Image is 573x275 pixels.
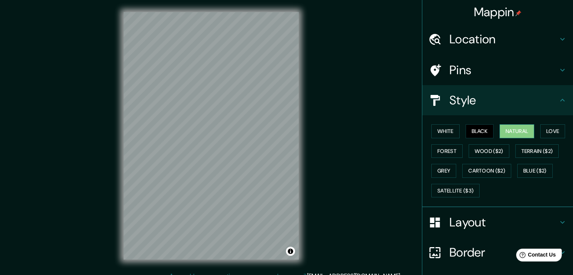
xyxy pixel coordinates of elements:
button: Grey [431,164,456,178]
button: Wood ($2) [469,144,509,158]
h4: Location [449,32,558,47]
div: Layout [422,207,573,237]
button: Terrain ($2) [515,144,559,158]
button: Love [540,124,565,138]
div: Border [422,237,573,267]
button: Cartoon ($2) [462,164,511,178]
div: Pins [422,55,573,85]
button: Toggle attribution [286,247,295,256]
button: Black [466,124,494,138]
canvas: Map [124,12,299,260]
h4: Style [449,93,558,108]
button: Satellite ($3) [431,184,480,198]
button: Natural [500,124,534,138]
h4: Layout [449,215,558,230]
img: pin-icon.png [515,10,521,16]
div: Style [422,85,573,115]
iframe: Help widget launcher [506,246,565,267]
button: Blue ($2) [517,164,553,178]
h4: Mappin [474,5,522,20]
button: Forest [431,144,463,158]
div: Location [422,24,573,54]
button: White [431,124,460,138]
h4: Pins [449,63,558,78]
h4: Border [449,245,558,260]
